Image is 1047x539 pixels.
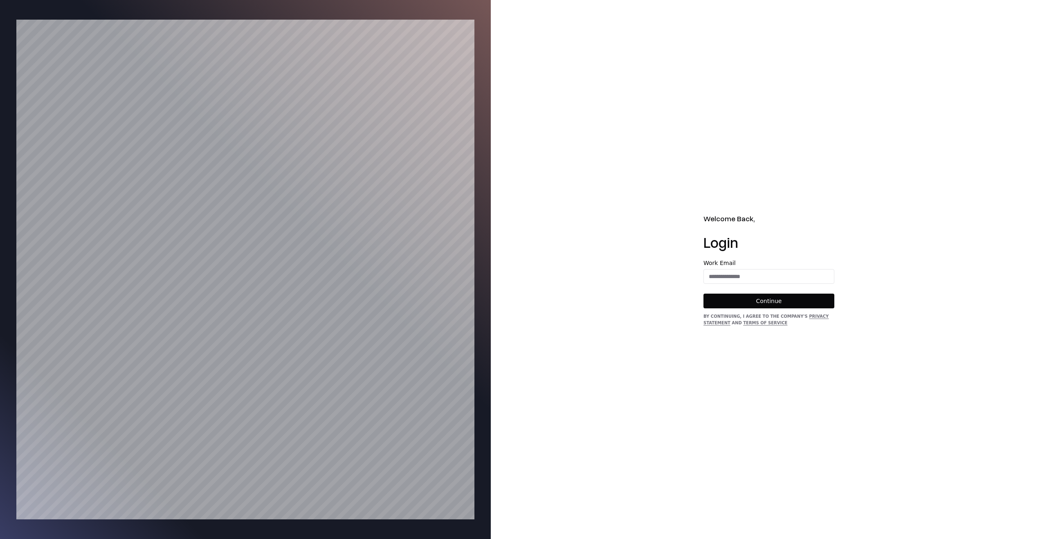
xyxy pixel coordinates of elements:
[743,321,787,325] a: Terms of Service
[703,213,834,224] h2: Welcome Back,
[703,313,834,326] div: By continuing, I agree to the Company's and
[703,260,834,266] label: Work Email
[703,234,834,250] h1: Login
[703,294,834,308] button: Continue
[703,314,829,325] a: Privacy Statement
